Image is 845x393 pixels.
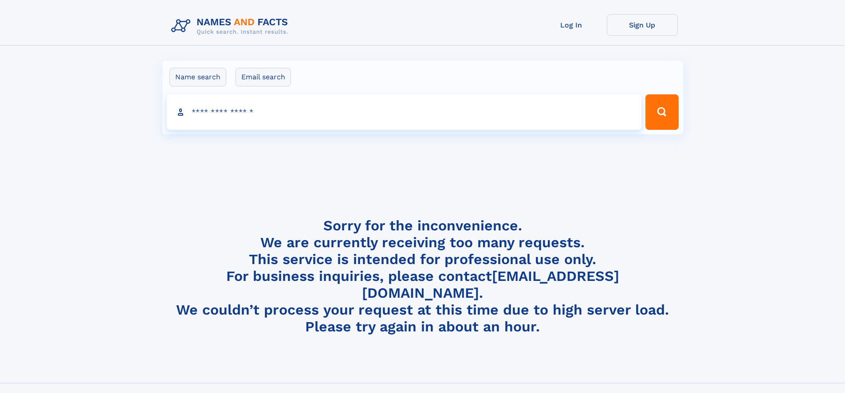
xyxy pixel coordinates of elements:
[168,217,678,335] h4: Sorry for the inconvenience. We are currently receiving too many requests. This service is intend...
[645,94,678,130] button: Search Button
[362,268,619,301] a: [EMAIL_ADDRESS][DOMAIN_NAME]
[536,14,607,36] a: Log In
[168,14,295,38] img: Logo Names and Facts
[167,94,642,130] input: search input
[169,68,226,86] label: Name search
[236,68,291,86] label: Email search
[607,14,678,36] a: Sign Up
